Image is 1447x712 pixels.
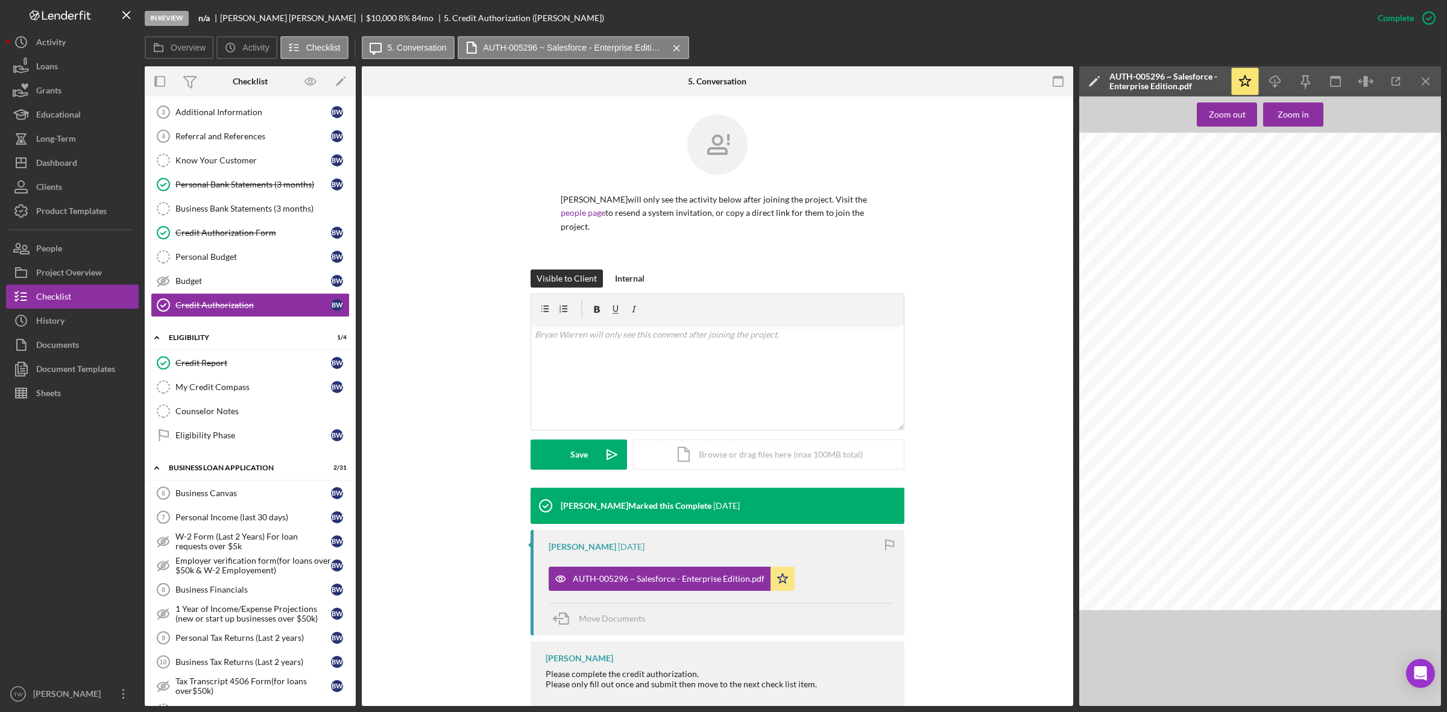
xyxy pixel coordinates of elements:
button: TW[PERSON_NAME] [6,682,139,706]
div: Business Canvas [175,488,331,498]
button: Clients [6,175,139,199]
div: B W [331,227,343,239]
tspan: 8 [162,586,165,593]
button: Long-Term [6,127,139,151]
button: Project Overview [6,260,139,285]
div: Checklist [233,77,268,86]
button: AUTH-005296 ~ Salesforce - Enterprise Edition.pdf [549,567,795,591]
div: [PERSON_NAME] [546,654,613,663]
button: Product Templates [6,199,139,223]
a: 9Personal Tax Returns (Last 2 years)BW [151,626,350,650]
a: 4Referral and ReferencesBW [151,124,350,148]
div: B W [331,559,343,572]
div: [PERSON_NAME] Marked this Complete [561,501,711,511]
span: [PERSON_NAME] [1164,307,1209,312]
div: Sheets [36,381,61,408]
div: [PERSON_NAME] [549,542,616,552]
span: Contact [1136,229,1155,234]
div: In Review [145,11,189,26]
div: Credit Report [175,358,331,368]
div: History [36,309,65,336]
a: Personal Bank Statements (3 months)BW [151,172,350,197]
div: B W [331,584,343,596]
div: B W [331,106,343,118]
button: People [6,236,139,260]
div: B W [331,656,343,668]
span: [URL][DOMAIN_NAME] [1094,596,1144,601]
div: B W [331,275,343,287]
span: [PERSON_NAME], [DATE] 2:52 PM [1164,344,1250,349]
div: Educational [36,102,81,130]
span: XXX-XX-0629 [1164,258,1198,263]
div: Credit Authorization [175,300,331,310]
span: [DATE] Inquiry Submitted [1164,247,1225,253]
div: Zoom in [1278,102,1309,127]
div: ELIGIBILITY [169,334,317,341]
a: Eligibility PhaseBW [151,423,350,447]
span: [PERSON_NAME] [1164,318,1209,323]
button: Activity [6,30,139,54]
div: 84 mo [412,13,433,23]
a: BudgetBW [151,269,350,293]
span: BRI Management LLC Small Business [1164,241,1256,246]
div: My Credit Compass [175,382,331,392]
div: Employer verification form(for loans over $50k & W-2 Employement) [175,556,331,575]
span: [PERSON_NAME] [1327,269,1372,275]
div: Visible to Client [537,269,597,288]
div: Additional Information [175,107,331,117]
a: Business Bank Statements (3 months) [151,197,350,221]
button: Save [531,439,627,470]
div: B W [331,511,343,523]
span: [DATE] [1327,213,1344,219]
div: Tax Transcript 4506 Form(for loans over$50k) [175,676,331,696]
span: [PERSON_NAME] [1164,229,1209,235]
span: SSN [1145,258,1155,263]
span: Name [1142,219,1155,224]
div: 5. Conversation [688,77,746,86]
button: Move Documents [549,603,657,634]
div: B W [331,154,343,166]
button: Activity [216,36,277,59]
div: Complete [1378,6,1414,30]
tspan: 6 [162,490,165,497]
div: Credit Authorization Form [175,228,331,238]
button: Dashboard [6,151,139,175]
span: Last Modified By [1279,344,1318,348]
a: Sheets [6,381,139,405]
a: 1 Year of Income/Expense Projections (new or start up businesses over $50k)BW [151,602,350,626]
a: My Credit CompassBW [151,375,350,399]
time: 2025-10-01 19:40 [713,501,740,511]
div: B W [331,357,343,369]
button: Grants [6,78,139,102]
a: Credit Authorization FormBW [151,221,350,245]
a: people page [561,207,605,218]
span: Terms & Conditions [1272,241,1318,245]
div: Long-Term [36,127,76,154]
a: Personal BudgetBW [151,245,350,269]
button: Zoom out [1197,102,1257,127]
div: Grants [36,78,61,106]
div: People [36,236,62,263]
label: AUTH-005296 ~ Salesforce - Enterprise Edition.pdf [484,43,664,52]
span: 1/1 [1427,596,1434,601]
span: Copyright © [DATE]-[DATE] [DOMAIN_NAME], inc. All rights reserved. [1188,367,1355,372]
button: Educational [6,102,139,127]
div: Save [570,439,588,470]
a: Checklist [6,285,139,309]
button: Document Templates [6,357,139,381]
div: B W [331,608,343,620]
time: 2025-10-01 19:40 [618,542,645,552]
a: History [6,309,139,333]
span: AUTH-005296 ~ Salesforce - Enterprise Edition [1241,142,1342,147]
div: Know Your Customer [175,156,331,165]
a: Counselor Notes [151,399,350,423]
div: 5. Credit Authorization ([PERSON_NAME]) [444,13,604,23]
div: Document Templates [36,357,115,384]
div: Eligibility Phase [175,430,331,440]
span: Created By [1129,344,1155,348]
div: Referral and References [175,131,331,141]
